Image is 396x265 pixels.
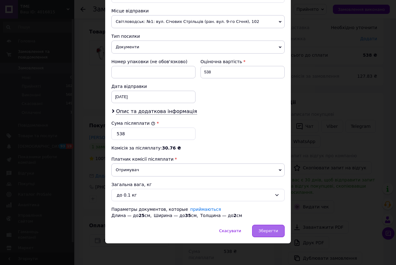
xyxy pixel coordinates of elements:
label: Сума післяплати [111,121,155,126]
div: Загальна вага, кг [111,181,285,188]
span: 25 [139,213,144,218]
span: Скасувати [219,228,241,233]
span: Платник комісії післяплати [111,157,174,162]
div: Дата відправки [111,83,196,89]
div: Оціночна вартість [200,59,285,65]
div: до 0.1 кг [117,192,272,198]
span: Опис та додаткова інформація [116,108,197,115]
span: Тип посилки [111,34,140,39]
div: Параметры документов, которые Длина — до см, Ширина — до см, Толщина — до см [111,206,285,219]
a: приймаються [190,207,221,212]
span: 2 [233,213,236,218]
span: Отримувач [111,163,285,176]
span: Світловодськ: №1: вул. Січових Стрільців (ран. вул. 9-го Січня), 102 [111,15,285,28]
span: 35 [185,213,191,218]
span: Зберегти [259,228,278,233]
span: Документи [111,41,285,54]
div: Комісія за післяплату: [111,145,285,151]
div: Номер упаковки (не обов'язково) [111,59,196,65]
span: 30.76 ₴ [162,146,181,150]
span: Місце відправки [111,8,149,13]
